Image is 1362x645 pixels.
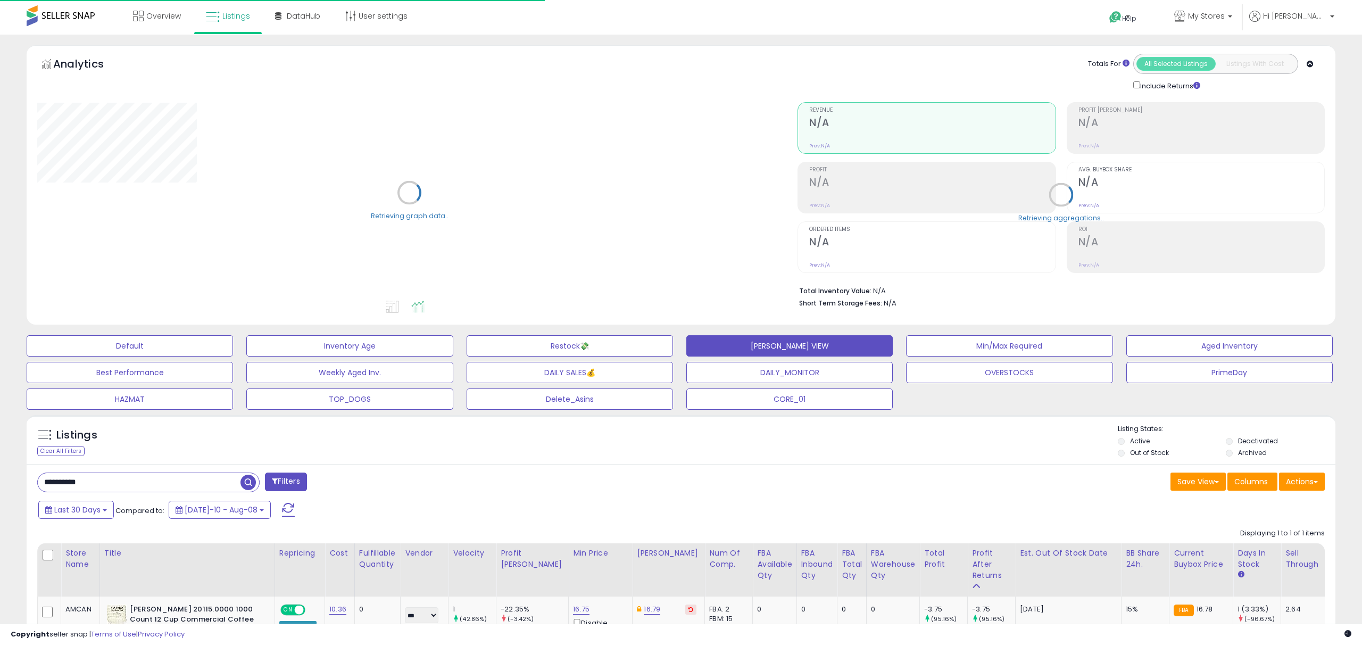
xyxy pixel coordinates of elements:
[842,605,858,614] div: 0
[91,629,136,639] a: Terms of Use
[906,362,1112,383] button: OVERSTOCKS
[467,362,673,383] button: DAILY SALES💰
[405,548,444,559] div: Vendor
[279,621,317,631] div: Amazon AI
[359,548,396,570] div: Fulfillable Quantity
[1238,570,1244,580] small: Days In Stock.
[931,615,957,623] small: (95.16%)
[1238,548,1276,570] div: Days In Stock
[1020,548,1117,559] div: Est. Out Of Stock Date
[1215,57,1294,71] button: Listings With Cost
[801,605,829,614] div: 0
[27,388,233,410] button: HAZMAT
[460,615,487,623] small: (42.86%)
[146,11,181,21] span: Overview
[1174,548,1228,570] div: Current Buybox Price
[637,548,700,559] div: [PERSON_NAME]
[65,548,95,570] div: Store Name
[54,505,101,515] span: Last 30 Days
[371,211,449,220] div: Retrieving graph data..
[1126,335,1333,357] button: Aged Inventory
[246,335,453,357] button: Inventory Age
[1136,57,1216,71] button: All Selected Listings
[972,605,1015,614] div: -3.75
[281,606,295,615] span: ON
[1020,605,1113,614] p: [DATE]
[1170,473,1226,491] button: Save View
[686,335,893,357] button: [PERSON_NAME] VIEW
[1109,11,1122,24] i: Get Help
[1238,605,1281,614] div: 1 (3.33%)
[1240,528,1325,539] div: Displaying 1 to 1 of 1 items
[279,548,320,559] div: Repricing
[329,548,350,559] div: Cost
[401,543,449,597] th: CSV column name: cust_attr_2_Vendor
[924,605,967,614] div: -3.75
[246,362,453,383] button: Weekly Aged Inv.
[508,615,534,623] small: (-3.42%)
[1244,615,1275,623] small: (-96.67%)
[801,548,833,581] div: FBA inbound Qty
[906,335,1112,357] button: Min/Max Required
[11,629,49,639] strong: Copyright
[27,335,233,357] button: Default
[1130,436,1150,445] label: Active
[1174,605,1193,616] small: FBA
[169,501,271,519] button: [DATE]-10 - Aug-08
[1249,11,1334,35] a: Hi [PERSON_NAME]
[265,473,306,491] button: Filters
[842,548,862,581] div: FBA Total Qty
[1126,605,1161,614] div: 15%
[27,362,233,383] button: Best Performance
[501,548,564,570] div: Profit [PERSON_NAME]
[304,606,321,615] span: OFF
[65,605,92,614] div: AMCAN
[56,428,97,443] h5: Listings
[1018,213,1104,222] div: Retrieving aggregations..
[1101,3,1157,35] a: Help
[1118,424,1335,434] p: Listing States:
[38,501,114,519] button: Last 30 Days
[453,548,492,559] div: Velocity
[686,388,893,410] button: CORE_01
[1188,11,1225,21] span: My Stores
[709,614,744,624] div: FBM: 15
[757,605,788,614] div: 0
[222,11,250,21] span: Listings
[107,605,127,626] img: 51Gy7uWnkFL._SL40_.jpg
[644,604,660,615] a: 16.79
[709,605,744,614] div: FBA: 2
[453,605,496,614] div: 1
[924,548,963,570] div: Total Profit
[53,56,124,74] h5: Analytics
[115,506,164,516] span: Compared to:
[1234,476,1268,487] span: Columns
[467,335,673,357] button: Restock💸
[1285,605,1317,614] div: 2.64
[573,604,589,615] a: 16.75
[871,548,915,581] div: FBA Warehouse Qty
[1263,11,1327,21] span: Hi [PERSON_NAME]
[1227,473,1277,491] button: Columns
[104,548,270,559] div: Title
[1130,448,1169,457] label: Out of Stock
[359,605,392,614] div: 0
[138,629,185,639] a: Privacy Policy
[1125,79,1213,92] div: Include Returns
[972,548,1011,581] div: Profit After Returns
[1122,14,1136,23] span: Help
[11,630,185,640] div: seller snap | |
[1285,548,1321,570] div: Sell Through
[467,388,673,410] button: Delete_Asins
[979,615,1004,623] small: (95.16%)
[185,505,258,515] span: [DATE]-10 - Aug-08
[573,548,628,559] div: Min Price
[686,362,893,383] button: DAILY_MONITOR
[871,605,911,614] div: 0
[757,548,792,581] div: FBA Available Qty
[246,388,453,410] button: TOP_DOGS
[37,446,85,456] div: Clear All Filters
[1126,548,1165,570] div: BB Share 24h.
[1279,473,1325,491] button: Actions
[329,604,346,615] a: 10.36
